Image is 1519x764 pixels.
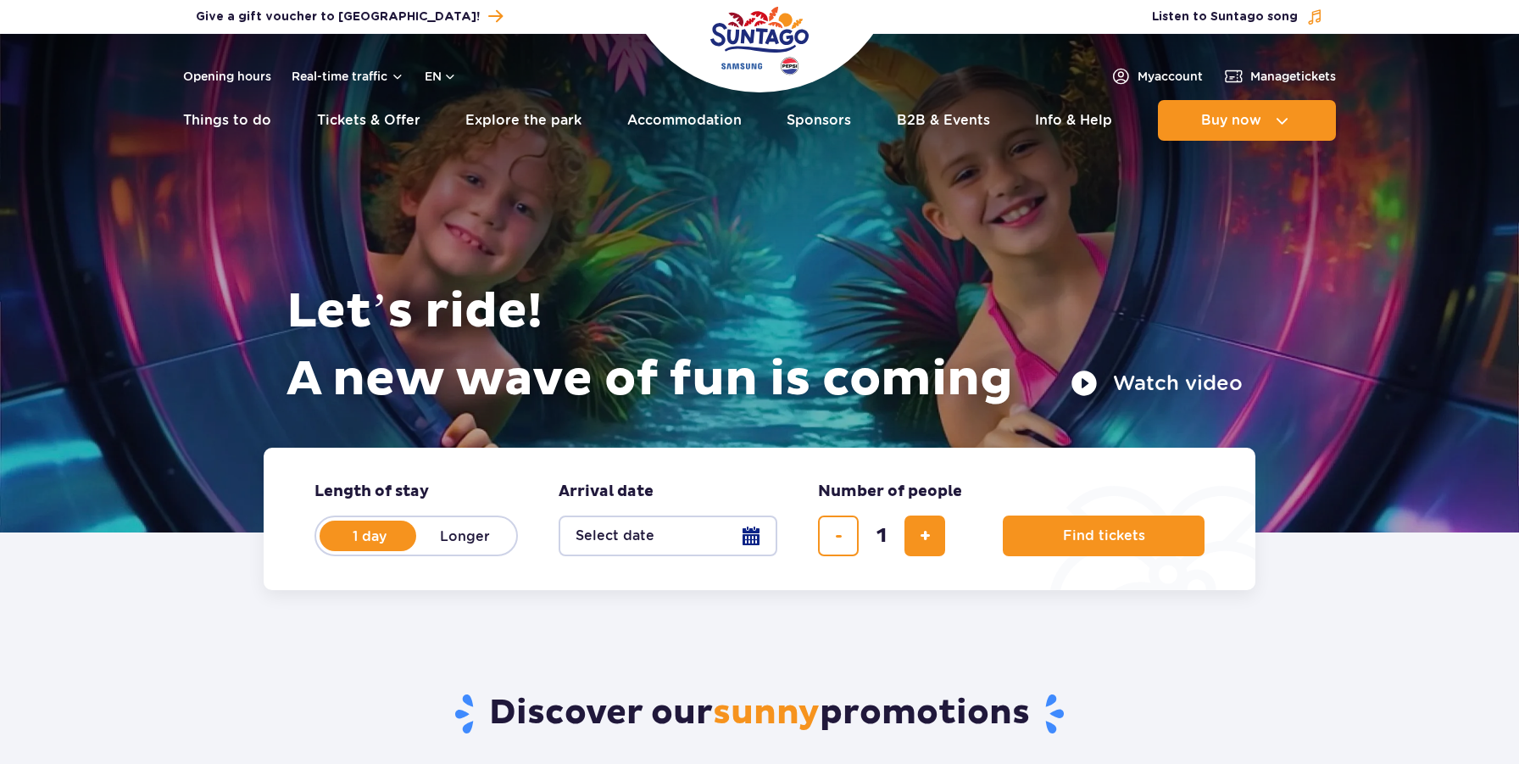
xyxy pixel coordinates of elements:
[196,5,503,28] a: Give a gift voucher to [GEOGRAPHIC_DATA]!
[287,278,1243,414] h1: Let’s ride! A new wave of fun is coming
[264,448,1255,590] form: Planning your visit to Park of Poland
[1063,528,1145,544] span: Find tickets
[559,482,654,502] span: Arrival date
[559,516,777,556] button: Select date
[818,482,962,502] span: Number of people
[317,100,420,141] a: Tickets & Offer
[416,518,513,554] label: Longer
[1158,100,1336,141] button: Buy now
[183,68,271,85] a: Opening hours
[321,518,418,554] label: 1 day
[861,516,902,556] input: number of tickets
[314,482,429,502] span: Length of stay
[1223,66,1336,86] a: Managetickets
[627,100,742,141] a: Accommodation
[196,8,480,25] span: Give a gift voucher to [GEOGRAPHIC_DATA]!
[465,100,581,141] a: Explore the park
[1110,66,1203,86] a: Myaccount
[818,516,859,556] button: remove ticket
[1071,370,1243,397] button: Watch video
[425,68,457,85] button: en
[1035,100,1112,141] a: Info & Help
[1152,8,1298,25] span: Listen to Suntago song
[1201,113,1261,128] span: Buy now
[264,692,1256,736] h2: Discover our promotions
[1003,516,1205,556] button: Find tickets
[1250,68,1336,85] span: Manage tickets
[787,100,851,141] a: Sponsors
[183,100,271,141] a: Things to do
[1138,68,1203,85] span: My account
[897,100,990,141] a: B2B & Events
[904,516,945,556] button: add ticket
[292,70,404,83] button: Real-time traffic
[1152,8,1323,25] button: Listen to Suntago song
[713,692,820,734] span: sunny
